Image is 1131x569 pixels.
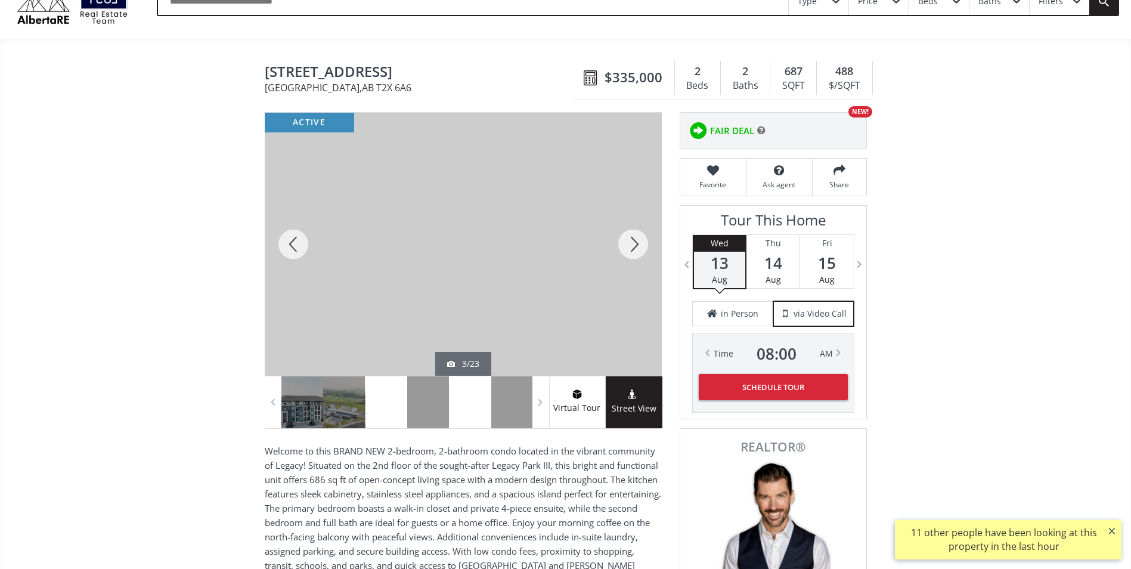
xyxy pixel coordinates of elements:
[727,64,764,79] div: 2
[571,389,583,399] img: virtual tour icon
[265,83,577,92] span: [GEOGRAPHIC_DATA] , AB T2X 6A6
[848,106,872,117] div: NEW!
[823,64,866,79] div: 488
[785,64,802,79] span: 687
[605,68,662,86] span: $335,000
[800,235,854,252] div: Fri
[265,113,662,376] div: 740 Legacy Village Road SE #3212 Calgary, AB T2X 6A6 - Photo 3 of 23
[699,374,848,400] button: Schedule Tour
[694,255,745,271] span: 13
[901,526,1107,553] div: 11 other people have been looking at this property in the last hour
[746,255,800,271] span: 14
[1102,520,1121,542] button: ×
[681,64,714,79] div: 2
[686,180,740,190] span: Favorite
[794,308,847,320] span: via Video Call
[819,180,860,190] span: Share
[819,274,835,285] span: Aug
[265,64,577,82] span: 740 Legacy Village Road SE #3212
[757,345,797,362] span: 08 : 00
[727,77,764,95] div: Baths
[776,77,810,95] div: SQFT
[712,274,727,285] span: Aug
[686,119,710,143] img: rating icon
[694,235,745,252] div: Wed
[765,274,780,285] span: Aug
[692,212,854,234] h3: Tour This Home
[447,358,479,370] div: 3/23
[549,401,605,415] span: Virtual Tour
[549,376,606,428] a: virtual tour iconVirtual Tour
[714,345,833,362] div: Time AM
[823,77,866,95] div: $/SQFT
[752,180,806,190] span: Ask agent
[606,402,662,416] span: Street View
[693,441,853,453] span: REALTOR®
[800,255,854,271] span: 15
[265,113,354,132] div: active
[746,235,800,252] div: Thu
[710,125,754,137] span: FAIR DEAL
[681,77,714,95] div: Beds
[720,308,758,320] span: in Person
